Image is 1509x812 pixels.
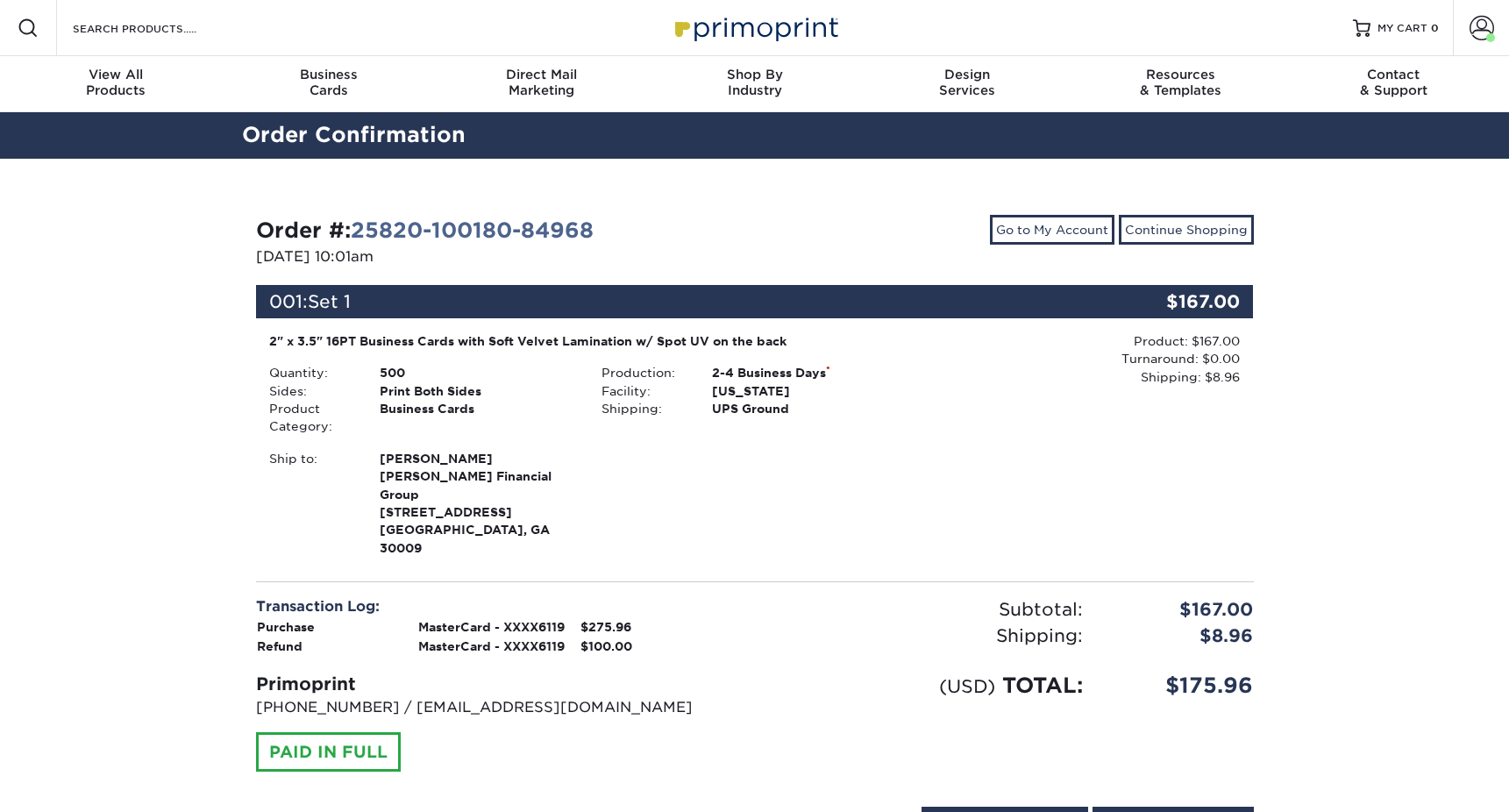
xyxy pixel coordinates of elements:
strong: Refund [257,639,303,653]
div: Subtotal: [755,596,1096,623]
input: SEARCH PRODUCTS..... [71,18,242,39]
a: Shop ByIndustry [648,56,861,112]
div: Shipping: [588,400,699,417]
a: View AllProducts [10,56,223,112]
a: DesignServices [861,56,1074,112]
h2: Order Confirmation [229,119,1281,152]
div: & Templates [1074,67,1287,98]
span: View All [10,67,223,82]
div: Print Both Sides [367,382,588,400]
div: Product Category: [256,400,367,436]
strong: $100.00 [580,639,632,653]
div: [US_STATE] [699,382,921,400]
span: Shop By [648,67,861,82]
p: [PHONE_NUMBER] / [EMAIL_ADDRESS][DOMAIN_NAME] [256,697,742,718]
div: Transaction Log: [256,596,742,617]
div: Production: [588,364,699,381]
strong: Purchase [257,620,315,634]
img: Primoprint [667,9,843,46]
span: [PERSON_NAME] [380,450,575,467]
div: 2" x 3.5" 16PT Business Cards with Soft Velvet Lamination w/ Spot UV on the back [269,332,908,350]
span: [PERSON_NAME] Financial Group [380,467,575,503]
div: Services [861,67,1074,98]
a: 25820-100180-84968 [351,217,594,243]
div: $175.96 [1096,670,1267,702]
strong: MasterCard - XXXX6119 [418,620,565,634]
div: UPS Ground [699,400,921,417]
div: & Support [1287,67,1500,98]
div: Quantity: [256,364,367,381]
span: Business [222,67,435,82]
a: Go to My Account [990,215,1114,245]
p: [DATE] 10:01am [256,246,742,267]
strong: Order #: [256,217,594,243]
div: Facility: [588,382,699,400]
div: Primoprint [256,671,742,697]
span: Resources [1074,67,1287,82]
div: $167.00 [1096,596,1267,623]
div: Business Cards [367,400,588,436]
div: $167.00 [1087,285,1254,318]
div: Industry [648,67,861,98]
span: Contact [1287,67,1500,82]
div: 001: [256,285,1087,318]
div: Product: $167.00 Turnaround: $0.00 Shipping: $8.96 [921,332,1240,386]
div: Marketing [435,67,648,98]
a: BusinessCards [222,56,435,112]
strong: $275.96 [580,620,631,634]
div: Shipping: [755,623,1096,649]
div: PAID IN FULL [256,732,401,773]
a: Contact& Support [1287,56,1500,112]
div: Sides: [256,382,367,400]
div: Products [10,67,223,98]
a: Direct MailMarketing [435,56,648,112]
a: Continue Shopping [1119,215,1254,245]
strong: [GEOGRAPHIC_DATA], GA 30009 [380,450,575,555]
div: Cards [222,67,435,98]
span: Direct Mail [435,67,648,82]
span: TOTAL: [1002,673,1083,698]
span: [STREET_ADDRESS] [380,503,575,521]
div: 500 [367,364,588,381]
span: 0 [1431,22,1439,34]
div: Ship to: [256,450,367,557]
span: Set 1 [308,291,351,312]
strong: MasterCard - XXXX6119 [418,639,565,653]
small: (USD) [939,675,995,697]
a: Resources& Templates [1074,56,1287,112]
div: $8.96 [1096,623,1267,649]
span: Design [861,67,1074,82]
span: MY CART [1377,21,1427,36]
div: 2-4 Business Days [699,364,921,381]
